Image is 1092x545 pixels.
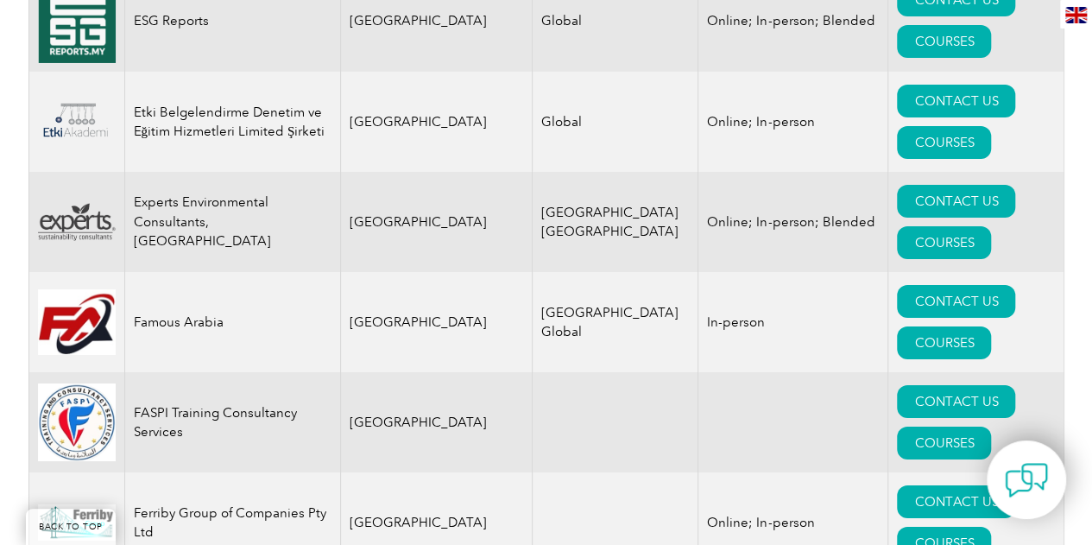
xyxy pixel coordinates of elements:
[38,504,116,541] img: 52661cd0-8de2-ef11-be1f-002248955c5a-logo.jpg
[897,25,991,58] a: COURSES
[1065,7,1087,23] img: en
[533,72,698,172] td: Global
[897,427,991,459] a: COURSES
[124,172,340,272] td: Experts Environmental Consultants, [GEOGRAPHIC_DATA]
[897,85,1015,117] a: CONTACT US
[698,172,888,272] td: Online; In-person; Blended
[1005,459,1048,502] img: contact-chat.png
[340,272,533,372] td: [GEOGRAPHIC_DATA]
[38,83,116,161] img: 9e2fa28f-829b-ea11-a812-000d3a79722d-logo.png
[26,509,116,545] a: BACK TO TOP
[533,272,698,372] td: [GEOGRAPHIC_DATA] Global
[124,272,340,372] td: Famous Arabia
[698,72,888,172] td: Online; In-person
[897,285,1015,318] a: CONTACT US
[698,272,888,372] td: In-person
[38,203,116,240] img: 76c62400-dc49-ea11-a812-000d3a7940d5-logo.png
[897,385,1015,418] a: CONTACT US
[533,172,698,272] td: [GEOGRAPHIC_DATA] [GEOGRAPHIC_DATA]
[897,185,1015,218] a: CONTACT US
[124,372,340,472] td: FASPI Training Consultancy Services
[124,72,340,172] td: Etki Belgelendirme Denetim ve Eğitim Hizmetleri Limited Şirketi
[897,485,1015,518] a: CONTACT US
[38,383,116,461] img: 78e9ed17-f6e8-ed11-8847-00224814fd52-logo.png
[897,326,991,359] a: COURSES
[340,372,533,472] td: [GEOGRAPHIC_DATA]
[340,72,533,172] td: [GEOGRAPHIC_DATA]
[897,126,991,159] a: COURSES
[897,226,991,259] a: COURSES
[340,172,533,272] td: [GEOGRAPHIC_DATA]
[38,289,116,355] img: 4c223d1d-751d-ea11-a811-000d3a79722d-logo.jpg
